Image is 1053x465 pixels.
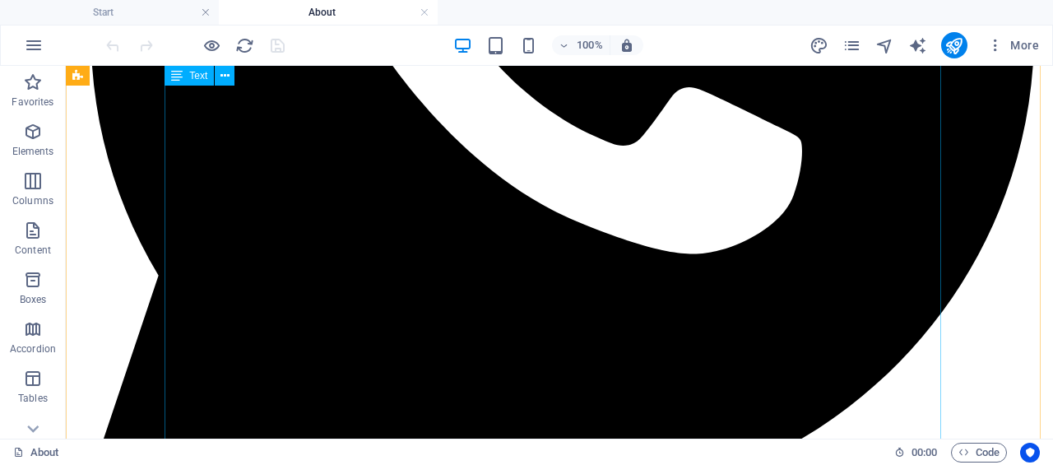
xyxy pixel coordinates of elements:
button: Usercentrics [1020,443,1040,463]
i: Pages (Ctrl+Alt+S) [842,36,861,55]
span: Code [958,443,1000,463]
button: Click here to leave preview mode and continue editing [202,35,221,55]
button: publish [941,32,967,58]
p: Tables [18,392,48,405]
span: More [987,37,1039,53]
button: pages [842,35,862,55]
p: Content [15,244,51,257]
i: Design (Ctrl+Alt+Y) [809,36,828,55]
button: navigator [875,35,895,55]
p: Columns [12,194,53,207]
span: Text [189,71,207,81]
a: Click to cancel selection. Double-click to open Pages [13,443,59,463]
p: Elements [12,145,54,158]
i: On resize automatically adjust zoom level to fit chosen device. [619,38,634,53]
i: AI Writer [908,36,927,55]
h6: 100% [577,35,603,55]
p: Favorites [12,95,53,109]
button: More [981,32,1046,58]
button: reload [234,35,254,55]
p: Accordion [10,342,56,356]
span: 00 00 [912,443,937,463]
p: Boxes [20,293,47,306]
button: design [809,35,829,55]
i: Reload page [235,36,254,55]
button: 100% [552,35,610,55]
i: Navigator [875,36,894,55]
i: Publish [944,36,963,55]
h6: Session time [894,443,938,463]
button: Code [951,443,1007,463]
button: text_generator [908,35,928,55]
span: : [923,446,925,458]
h4: About [219,3,438,21]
